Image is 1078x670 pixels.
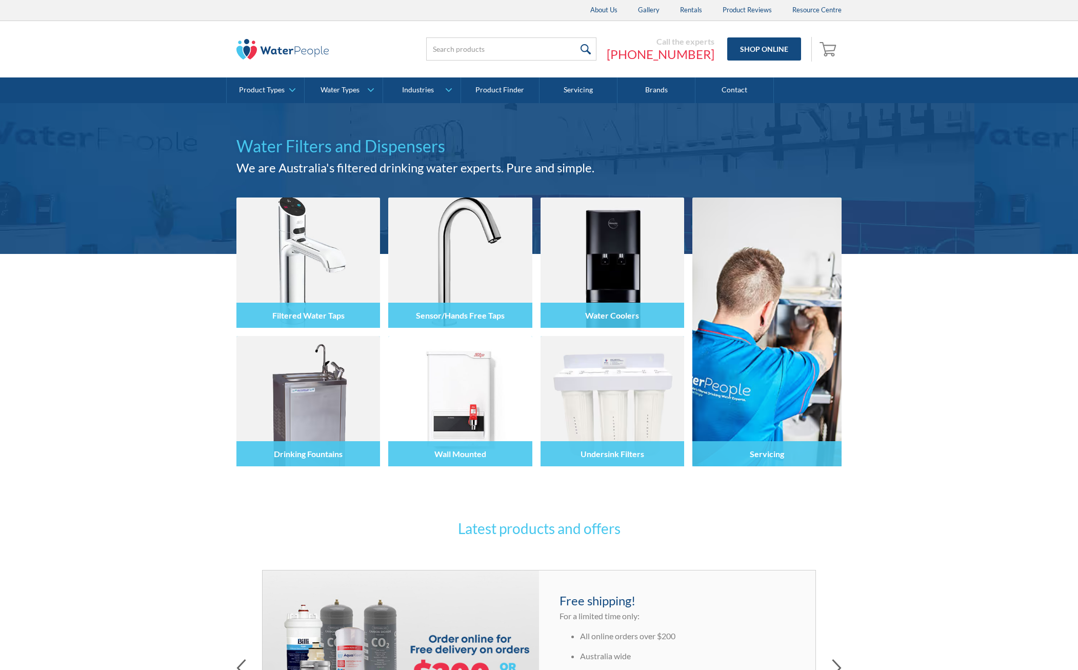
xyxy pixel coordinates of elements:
img: shopping cart [820,41,839,57]
h4: Wall Mounted [434,449,486,459]
a: [PHONE_NUMBER] [607,47,714,62]
div: Call the experts [607,36,714,47]
li: All online orders over $200 [580,630,795,642]
a: Servicing [692,198,842,466]
img: Wall Mounted [388,336,532,466]
img: Sensor/Hands Free Taps [388,198,532,328]
img: Undersink Filters [541,336,684,466]
h4: Free shipping! [560,592,795,610]
img: The Water People [236,39,329,60]
li: Australia wide [580,650,795,662]
img: Water Coolers [541,198,684,328]
a: Product Types [227,77,304,103]
h4: Sensor/Hands Free Taps [416,310,505,320]
h4: Filtered Water Taps [272,310,345,320]
h4: Water Coolers [585,310,639,320]
div: Water Types [321,86,360,94]
h4: Servicing [750,449,784,459]
img: Filtered Water Taps [236,198,380,328]
img: Drinking Fountains [236,336,380,466]
a: Servicing [540,77,617,103]
p: For a limited time only: [560,610,795,622]
h3: Latest products and offers [339,518,739,539]
div: Industries [402,86,434,94]
input: Search products [426,37,596,61]
a: Open empty cart [817,37,842,62]
div: Product Types [239,86,285,94]
a: Brands [617,77,695,103]
a: Industries [383,77,461,103]
h4: Drinking Fountains [274,449,343,459]
h4: Undersink Filters [581,449,644,459]
a: Product Finder [461,77,539,103]
a: Shop Online [727,37,801,61]
a: Contact [695,77,773,103]
a: Water Types [305,77,382,103]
